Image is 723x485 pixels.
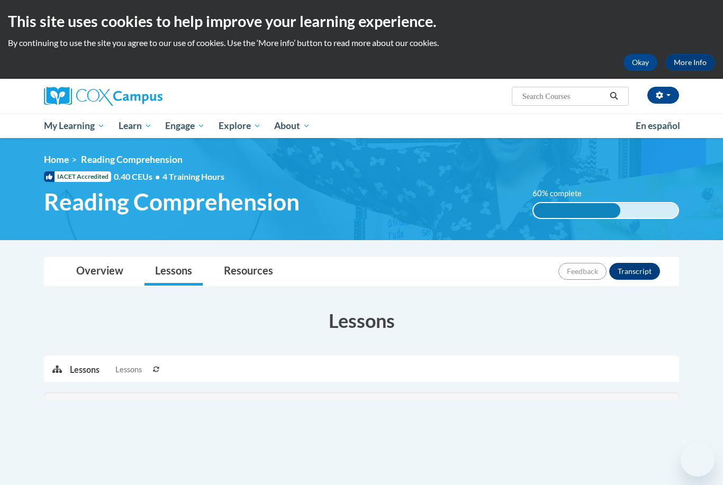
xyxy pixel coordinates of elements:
a: About [268,114,318,138]
a: My Learning [37,114,112,138]
button: Account Settings [647,87,679,104]
a: En español [629,115,687,137]
a: Home [44,154,69,165]
span: About [274,120,310,132]
span: Engage [165,120,205,132]
a: Resources [213,258,284,286]
iframe: Button to launch messaging window [681,443,715,477]
span: • [155,171,160,181]
span: Learn [119,120,152,132]
div: 60% complete [534,203,620,218]
span: Lessons [115,364,142,376]
span: Explore [219,120,261,132]
p: Lessons [70,364,100,376]
span: 4 Training Hours [162,171,224,181]
button: Transcript [609,263,660,280]
img: Cox Campus [44,87,162,106]
a: Cox Campus [44,87,245,106]
h3: Lessons [44,307,679,334]
p: By continuing to use the site you agree to our use of cookies. Use the ‘More info’ button to read... [8,37,715,49]
a: Learn [112,114,159,138]
div: Main menu [28,114,695,138]
a: More Info [665,54,715,71]
a: Lessons [144,258,203,286]
span: My Learning [44,120,105,132]
button: Search [606,90,622,103]
button: Okay [623,54,657,71]
a: Explore [212,114,268,138]
a: Engage [158,114,212,138]
label: 60% complete [532,188,593,199]
span: IACET Accredited [44,171,111,182]
span: Reading Comprehension [81,154,183,165]
span: 0.40 CEUs [114,171,162,182]
span: Reading Comprehension [44,188,300,216]
h2: This site uses cookies to help improve your learning experience. [8,11,715,32]
span: En español [636,120,680,131]
a: Overview [66,258,134,286]
button: Feedback [558,263,607,280]
input: Search Courses [521,90,606,103]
